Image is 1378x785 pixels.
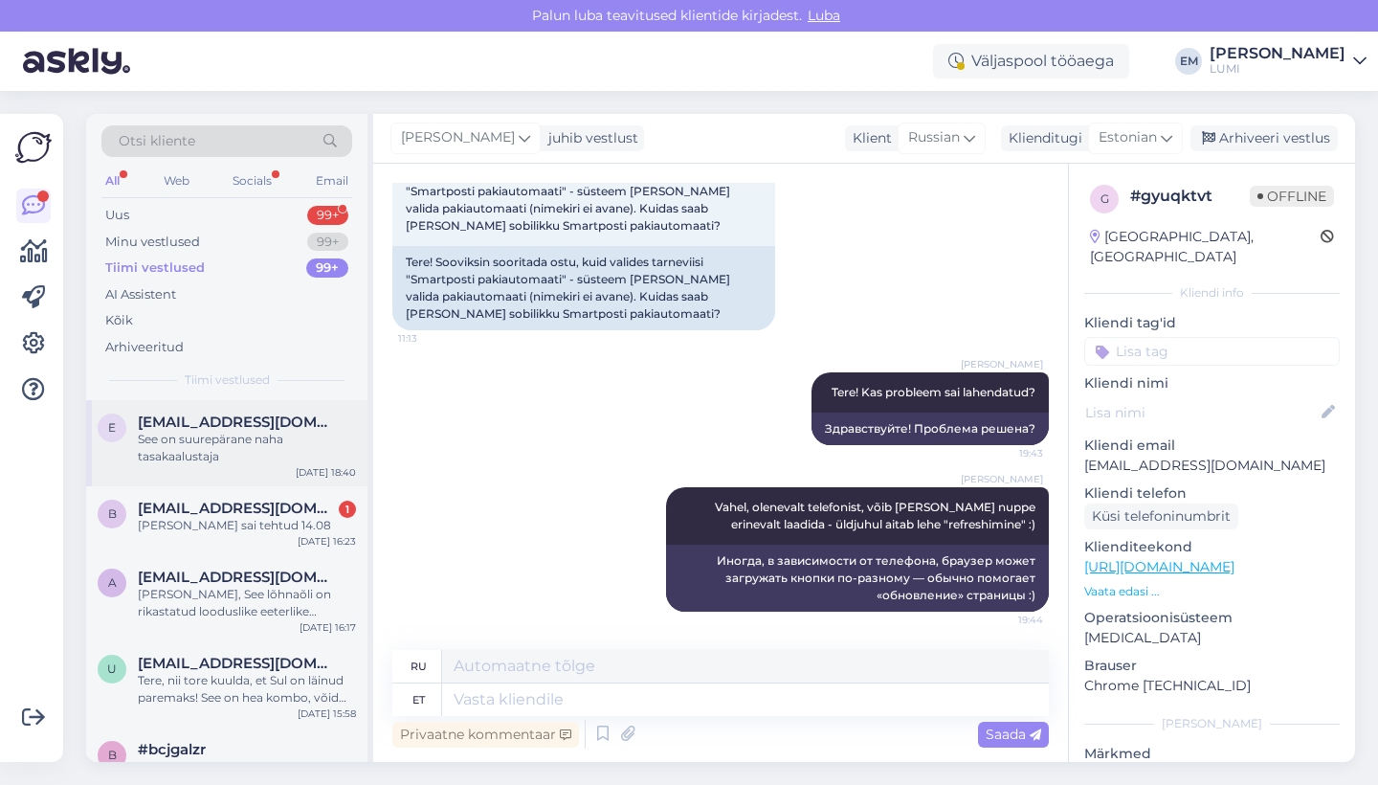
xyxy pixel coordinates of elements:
div: 1 [339,501,356,518]
div: # gyuqktvt [1130,185,1250,208]
div: EM [1175,48,1202,75]
div: Küsi telefoninumbrit [1084,504,1238,529]
div: Web [160,168,193,193]
span: a [108,575,117,590]
span: 11:13 [398,331,470,346]
div: [PERSON_NAME] [1084,715,1340,732]
div: Kõik muu on rasedale sobilik :) [138,758,356,775]
p: [EMAIL_ADDRESS][DOMAIN_NAME] [1084,456,1340,476]
div: See on suurepärane naha tasakaalustaja [138,431,356,465]
div: 99+ [306,258,348,278]
span: [PERSON_NAME] [961,357,1043,371]
span: 19:44 [971,613,1043,627]
div: [DATE] 18:40 [296,465,356,480]
span: g [1100,191,1109,206]
p: Kliendi telefon [1084,483,1340,504]
div: Иногда, в зависимости от телефона, браузер может загружать кнопки по-разному — обычно помогает «о... [666,545,1049,612]
span: Estonian [1099,127,1157,148]
div: Kõik [105,311,133,330]
div: AI Assistent [105,285,176,304]
div: Arhiveeritud [105,338,184,357]
span: brit.poldaru@gmail.com [138,500,337,517]
div: [GEOGRAPHIC_DATA], [GEOGRAPHIC_DATA] [1090,227,1321,267]
p: [MEDICAL_DATA] [1084,628,1340,648]
span: e [108,420,116,435]
span: [PERSON_NAME] [961,472,1043,486]
span: Tere! Kas probleem sai lahendatud? [832,385,1035,399]
span: Russian [908,127,960,148]
span: Vahel, olenevalt telefonist, võib [PERSON_NAME] nuppe erinevalt laadida - üldjuhul aitab lehe "re... [715,500,1038,531]
span: Offline [1250,186,1334,207]
img: Askly Logo [15,129,52,166]
div: Klient [845,128,892,148]
div: Здравствуйте! Проблема решена? [811,413,1049,445]
div: Uus [105,206,129,225]
p: Kliendi tag'id [1084,313,1340,333]
div: [PERSON_NAME] [1210,46,1345,61]
p: Kliendi email [1084,436,1340,456]
div: Privaatne kommentaar [392,722,579,748]
div: All [101,168,123,193]
p: Brauser [1084,656,1340,676]
div: Tere! Sooviksin sooritada ostu, kuid valides tarneviisi "Smartposti pakiautomaati" - süsteem [PER... [392,246,775,330]
div: Kliendi info [1084,284,1340,302]
div: Socials [229,168,276,193]
span: anneli.joonas@vendisys.com [138,569,337,586]
span: elisehysson@gmail.com [138,414,337,431]
div: 99+ [307,206,348,225]
p: Chrome [TECHNICAL_ID] [1084,676,1340,696]
div: Tere, nii tore kuulda, et Sul on läinud paremaks! See on hea kombo, võid veel lisada näiteks CBD ... [138,672,356,706]
p: Vaata edasi ... [1084,583,1340,600]
a: [URL][DOMAIN_NAME] [1084,558,1234,575]
div: et [412,684,425,716]
div: juhib vestlust [541,128,638,148]
span: [PERSON_NAME] [401,127,515,148]
p: Kliendi nimi [1084,373,1340,393]
p: Märkmed [1084,744,1340,764]
div: Minu vestlused [105,233,200,252]
p: Operatsioonisüsteem [1084,608,1340,628]
div: [PERSON_NAME], See lõhnaõli on rikastatud looduslike eeterlike [PERSON_NAME] ekstraktidega, sealh... [138,586,356,620]
p: Klienditeekond [1084,537,1340,557]
span: Otsi kliente [119,131,195,151]
span: Luba [802,7,846,24]
div: Arhiveeri vestlus [1190,125,1338,151]
div: Klienditugi [1001,128,1082,148]
span: u [107,662,117,676]
div: 99+ [307,233,348,252]
span: #bcjgalzr [138,741,206,758]
div: Email [312,168,352,193]
span: Saada [986,726,1041,743]
span: 19:43 [971,446,1043,460]
span: b [108,748,117,762]
div: [DATE] 16:23 [298,534,356,549]
input: Lisa tag [1084,337,1340,366]
div: Väljaspool tööaega [933,44,1129,78]
div: [DATE] 15:58 [298,706,356,721]
input: Lisa nimi [1085,402,1318,423]
span: Tiimi vestlused [185,371,270,389]
a: [PERSON_NAME]LUMI [1210,46,1367,77]
div: [DATE] 16:17 [300,620,356,635]
span: b [108,506,117,521]
div: [PERSON_NAME] sai tehtud 14.08 [138,517,356,534]
div: LUMI [1210,61,1345,77]
span: urmelijoost@gmail.com [138,655,337,672]
div: ru [411,650,427,683]
div: Tiimi vestlused [105,258,205,278]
